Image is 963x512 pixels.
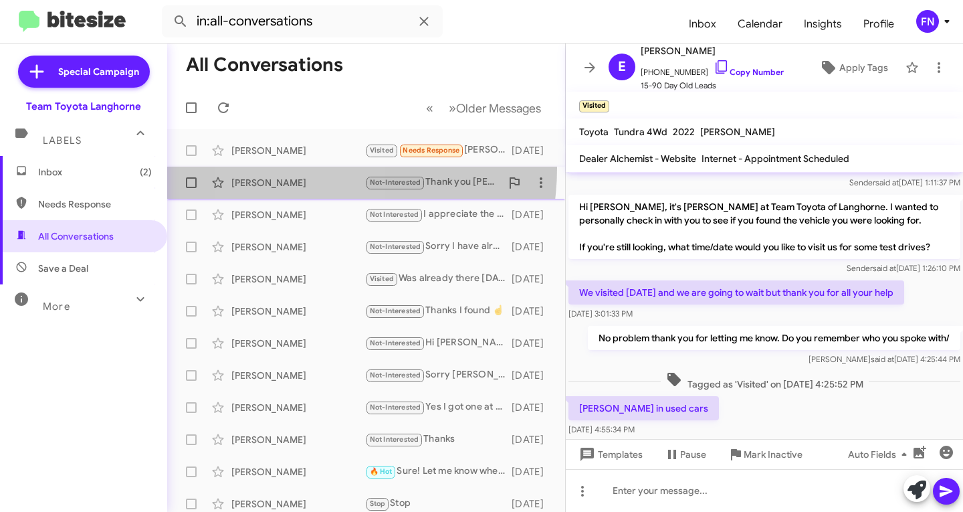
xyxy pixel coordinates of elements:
[403,146,459,155] span: Needs Response
[727,5,793,44] a: Calendar
[714,67,784,77] a: Copy Number
[43,135,82,147] span: Labels
[231,176,365,189] div: [PERSON_NAME]
[847,263,960,273] span: Sender [DATE] 1:26:10 PM
[418,94,441,122] button: Previous
[365,143,512,158] div: [PERSON_NAME] in used cars
[512,433,554,446] div: [DATE]
[700,126,775,138] span: [PERSON_NAME]
[873,263,896,273] span: said at
[370,403,421,412] span: Not-Interested
[871,354,894,364] span: said at
[568,280,904,305] p: We visited [DATE] and we are going to wait but thank you for all your help
[512,497,554,511] div: [DATE]
[807,56,899,80] button: Apply Tags
[370,371,421,379] span: Not-Interested
[370,467,393,476] span: 🔥 Hot
[231,305,365,318] div: [PERSON_NAME]
[43,301,70,313] span: More
[365,496,512,511] div: Stop
[744,442,802,466] span: Mark Inactive
[673,126,695,138] span: 2022
[568,309,633,319] span: [DATE] 3:01:33 PM
[365,400,512,415] div: Yes I got one at Ardmore Toyota. Thank you.
[456,101,541,116] span: Older Messages
[370,146,394,155] span: Visited
[661,371,869,391] span: Tagged as 'Visited' on [DATE] 4:25:52 PM
[678,5,727,44] a: Inbox
[614,126,667,138] span: Tundra 4Wd
[579,153,696,165] span: Dealer Alchemist - Website
[702,153,849,165] span: Internet - Appointment Scheduled
[231,465,365,479] div: [PERSON_NAME]
[365,432,512,447] div: Thanks
[365,175,501,190] div: Thank you [PERSON_NAME] I am not looking for now. I came to Team Toyota at that time.
[370,307,421,315] span: Not-Interested
[576,442,643,466] span: Templates
[641,79,784,92] span: 15-90 Day Old Leads
[848,442,912,466] span: Auto Fields
[568,396,719,420] p: [PERSON_NAME] in used cars
[849,177,960,187] span: Sender [DATE] 1:11:37 PM
[140,165,152,179] span: (2)
[365,207,512,222] div: I appreciate the details you've shared. It's important for us to see your vehicle first-hand. Whe...
[653,442,717,466] button: Pause
[186,54,343,76] h1: All Conversations
[680,442,706,466] span: Pause
[441,94,549,122] button: Next
[512,208,554,222] div: [DATE]
[837,442,923,466] button: Auto Fields
[512,305,554,318] div: [DATE]
[365,335,512,351] div: Hi [PERSON_NAME]. I did end up finding the car I was looking for elsewhere, but thanks for reachi...
[231,272,365,286] div: [PERSON_NAME]
[839,56,888,80] span: Apply Tags
[853,5,905,44] a: Profile
[370,435,419,444] span: Not Interested
[905,10,948,33] button: FN
[370,178,421,187] span: Not-Interested
[365,367,512,383] div: Sorry [PERSON_NAME] ended up purchasing the vehicle somewhere else. Thanks for checking in.
[231,337,365,350] div: [PERSON_NAME]
[38,230,114,243] span: All Conversations
[793,5,853,44] a: Insights
[58,65,139,78] span: Special Campaign
[231,369,365,382] div: [PERSON_NAME]
[579,100,609,112] small: Visited
[512,337,554,350] div: [DATE]
[26,100,141,113] div: Team Toyota Langhorne
[231,497,365,511] div: [PERSON_NAME]
[38,197,152,211] span: Needs Response
[512,240,554,254] div: [DATE]
[370,339,421,347] span: Not-Interested
[641,59,784,79] span: [PHONE_NUMBER]
[916,10,939,33] div: FN
[717,442,813,466] button: Mark Inactive
[365,271,512,286] div: Was already there [DATE] at 1
[566,442,653,466] button: Templates
[370,499,386,508] span: Stop
[512,401,554,414] div: [DATE]
[18,56,150,88] a: Special Campaign
[512,369,554,382] div: [DATE]
[512,144,554,157] div: [DATE]
[370,274,394,283] span: Visited
[419,94,549,122] nav: Page navigation example
[231,433,365,446] div: [PERSON_NAME]
[38,262,88,275] span: Save a Deal
[641,43,784,59] span: [PERSON_NAME]
[370,210,419,219] span: Not Interested
[365,464,512,479] div: Sure! Let me know when you're ready, and we can schedule an appointment for you to test drive the...
[38,165,152,179] span: Inbox
[568,424,635,434] span: [DATE] 4:55:34 PM
[231,240,365,254] div: [PERSON_NAME]
[426,100,433,116] span: «
[809,354,960,364] span: [PERSON_NAME] [DATE] 4:25:44 PM
[231,401,365,414] div: [PERSON_NAME]
[370,242,421,251] span: Not-Interested
[618,56,626,78] span: E
[231,208,365,222] div: [PERSON_NAME]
